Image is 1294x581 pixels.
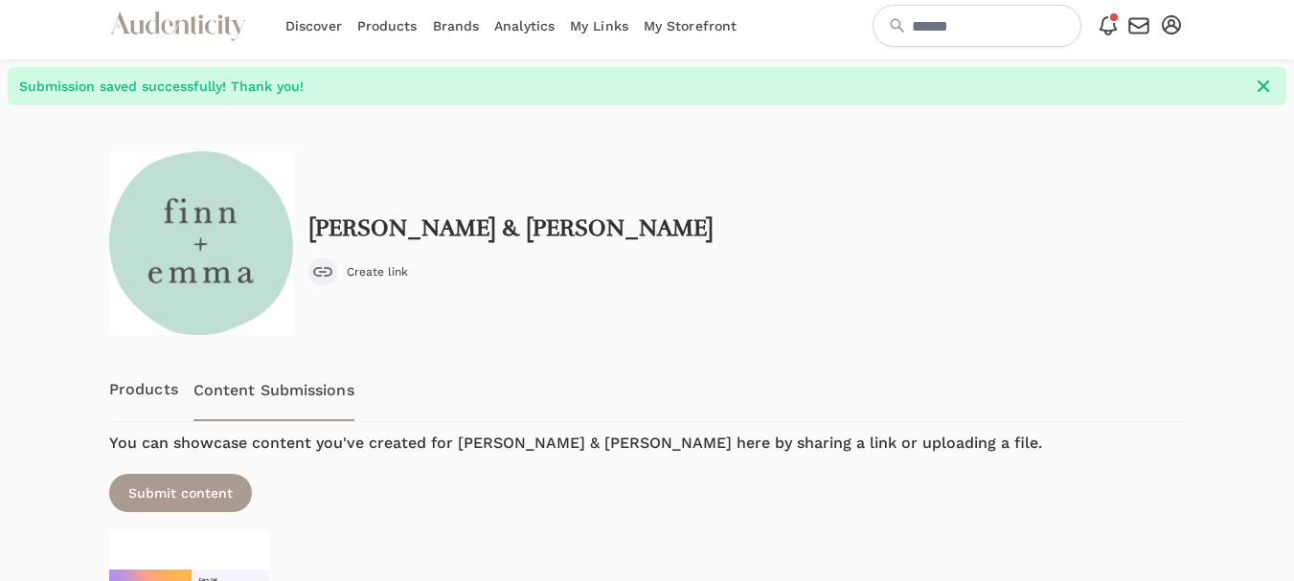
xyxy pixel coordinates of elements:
[109,432,1185,455] h4: You can showcase content you've created for [PERSON_NAME] & [PERSON_NAME] here by sharing a link ...
[109,151,293,335] img: Group_148_c482bd65-53ad-4d5c-85a1-751704f0b46a_350x.png
[109,474,1185,512] a: Submit content
[193,358,354,421] a: Content Submissions
[109,358,178,421] a: Products
[19,77,1242,96] span: Submission saved successfully! Thank you!
[308,257,408,286] button: Create link
[308,215,714,242] h2: [PERSON_NAME] & [PERSON_NAME]
[109,474,252,512] div: Submit content
[347,264,408,279] span: Create link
